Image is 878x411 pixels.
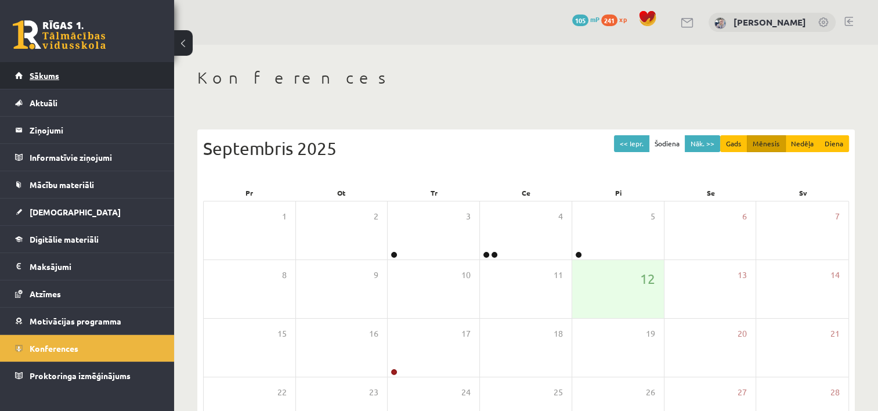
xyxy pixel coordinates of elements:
span: Sākums [30,70,59,81]
span: 6 [742,210,747,223]
legend: Ziņojumi [30,117,160,143]
span: 12 [640,269,655,289]
span: 20 [738,327,747,340]
span: xp [619,15,627,24]
a: Rīgas 1. Tālmācības vidusskola [13,20,106,49]
a: Proktoringa izmēģinājums [15,362,160,389]
span: 1 [282,210,287,223]
span: 22 [277,386,287,399]
span: Motivācijas programma [30,316,121,326]
span: 11 [554,269,563,282]
span: 105 [572,15,588,26]
button: Mēnesis [747,135,786,152]
span: 2 [374,210,378,223]
span: 23 [369,386,378,399]
span: 241 [601,15,617,26]
a: Atzīmes [15,280,160,307]
span: Konferences [30,343,78,354]
span: 7 [835,210,840,223]
legend: Informatīvie ziņojumi [30,144,160,171]
span: 24 [461,386,471,399]
a: Konferences [15,335,160,362]
a: Maksājumi [15,253,160,280]
a: 105 mP [572,15,599,24]
img: Kristīne Vītola [714,17,726,29]
div: Septembris 2025 [203,135,849,161]
span: 19 [646,327,655,340]
span: Atzīmes [30,289,61,299]
div: Pr [203,185,295,201]
span: 4 [558,210,563,223]
a: Sākums [15,62,160,89]
a: [DEMOGRAPHIC_DATA] [15,199,160,225]
div: Ce [480,185,572,201]
button: Diena [819,135,849,152]
a: Ziņojumi [15,117,160,143]
a: Motivācijas programma [15,308,160,334]
legend: Maksājumi [30,253,160,280]
span: [DEMOGRAPHIC_DATA] [30,207,121,217]
a: Digitālie materiāli [15,226,160,253]
span: 15 [277,327,287,340]
button: Gads [720,135,747,152]
a: Aktuāli [15,89,160,116]
span: 10 [461,269,471,282]
span: 25 [554,386,563,399]
a: 241 xp [601,15,633,24]
div: Pi [572,185,664,201]
span: 14 [830,269,840,282]
span: 27 [738,386,747,399]
a: Informatīvie ziņojumi [15,144,160,171]
span: 5 [651,210,655,223]
span: Mācību materiāli [30,179,94,190]
div: Se [664,185,757,201]
span: 13 [738,269,747,282]
button: Nedēļa [785,135,819,152]
button: << Iepr. [614,135,649,152]
button: Nāk. >> [685,135,720,152]
span: 18 [554,327,563,340]
div: Ot [295,185,388,201]
span: 26 [646,386,655,399]
a: Mācību materiāli [15,171,160,198]
span: 8 [282,269,287,282]
div: Tr [388,185,480,201]
span: mP [590,15,599,24]
div: Sv [757,185,849,201]
span: 9 [374,269,378,282]
span: Aktuāli [30,98,57,108]
span: 17 [461,327,471,340]
span: 3 [466,210,471,223]
span: Digitālie materiāli [30,234,99,244]
button: Šodiena [649,135,685,152]
span: 28 [830,386,840,399]
a: [PERSON_NAME] [734,16,806,28]
h1: Konferences [197,68,855,88]
span: Proktoringa izmēģinājums [30,370,131,381]
span: 21 [830,327,840,340]
span: 16 [369,327,378,340]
